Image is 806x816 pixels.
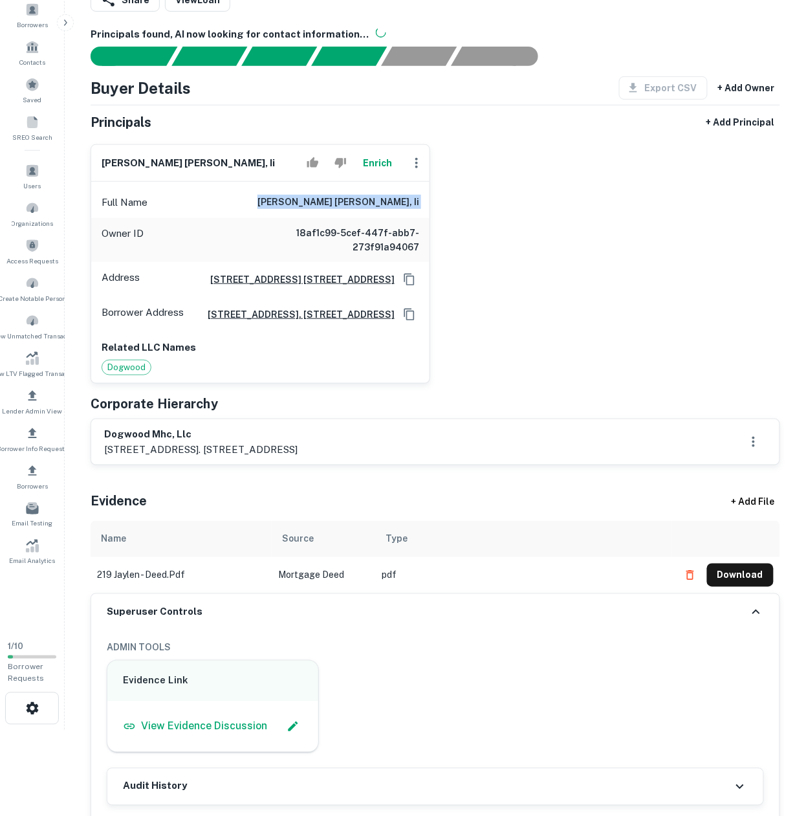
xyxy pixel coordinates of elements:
p: [STREET_ADDRESS]. [STREET_ADDRESS] [104,442,298,458]
a: Contacts [4,35,61,70]
h6: Evidence Link [123,674,303,689]
a: Email Testing [4,496,61,531]
h6: Audit History [123,779,187,794]
a: Users [4,159,61,193]
button: Download [707,564,774,587]
p: Owner ID [102,226,144,254]
button: Enrich [357,150,398,176]
a: Borrower Info Requests [4,421,61,456]
h6: dogwood mhc, llc [104,427,298,442]
a: SREO Search [4,110,61,145]
a: Email Analytics [4,534,61,569]
span: Dogwood [102,361,151,374]
h5: Evidence [91,491,147,511]
p: Full Name [102,195,147,210]
div: + Add File [708,490,798,513]
div: Name [101,531,126,547]
button: Edit Slack Link [283,717,303,736]
div: Principals found, AI now looking for contact information... [311,47,387,66]
p: View Evidence Discussion [141,719,267,734]
span: Borrowers [17,481,48,491]
h5: Corporate Hierarchy [91,394,218,414]
span: Organizations [12,218,54,228]
button: Copy Address [400,270,419,289]
a: Access Requests [4,234,61,269]
th: Name [91,521,272,557]
div: Documents found, AI parsing details... [241,47,317,66]
h6: [PERSON_NAME] [PERSON_NAME], ii [102,156,275,171]
button: Reject [329,150,352,176]
div: scrollable content [91,521,780,593]
a: Review LTV Flagged Transactions [4,346,61,381]
h6: Superuser Controls [107,605,202,620]
p: Related LLC Names [102,340,419,355]
button: Delete file [679,565,702,586]
th: Source [272,521,375,557]
span: Lender Admin View [3,406,63,416]
h6: 18af1c99-5cef-447f-abb7-273f91a94067 [264,226,419,254]
span: 1 / 10 [8,642,23,652]
a: View Evidence Discussion [123,719,267,734]
div: Type [386,531,408,547]
p: Address [102,270,140,289]
h6: [PERSON_NAME] [PERSON_NAME], ii [257,195,419,210]
a: Review Unmatched Transactions [4,309,61,344]
a: [STREET_ADDRESS]. [STREET_ADDRESS] [197,307,395,322]
h6: Principals found, AI now looking for contact information... [91,27,780,42]
span: Users [24,181,41,191]
span: Email Analytics [10,556,56,566]
h6: ADMIN TOOLS [107,641,764,655]
span: Contacts [19,57,45,67]
button: Accept [301,150,324,176]
div: Your request is received and processing... [171,47,247,66]
span: SREO Search [12,132,52,142]
span: Saved [23,94,42,105]
h5: Principals [91,113,151,132]
h4: Buyer Details [91,76,191,100]
button: Copy Address [400,305,419,324]
td: 219 jaylen - deed.pdf [91,557,272,593]
a: Borrowers [4,459,61,494]
button: + Add Principal [701,111,780,134]
span: Borrowers [17,19,48,30]
th: Type [375,521,672,557]
a: Lender Admin View [4,384,61,419]
button: + Add Owner [713,76,780,100]
a: [STREET_ADDRESS] [STREET_ADDRESS] [200,272,395,287]
td: pdf [375,557,672,593]
iframe: Chat Widget [741,712,806,775]
div: Source [282,531,314,547]
a: Create Notable Person [4,271,61,306]
div: Sending borrower request to AI... [75,47,172,66]
div: Principals found, still searching for contact information. This may take time... [381,47,457,66]
div: AI fulfillment process complete. [452,47,554,66]
a: Saved [4,72,61,107]
span: Email Testing [12,518,53,529]
a: Organizations [4,196,61,231]
span: Borrower Requests [8,663,44,683]
td: Mortgage Deed [272,557,375,593]
p: Borrower Address [102,305,184,324]
span: Access Requests [6,256,58,266]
